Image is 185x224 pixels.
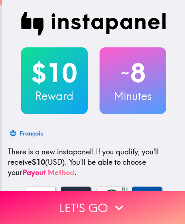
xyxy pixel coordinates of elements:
[8,147,179,178] p: If you qualify, you'll receive (USD) . You'll be able to choose your .
[8,147,94,156] span: There is a new instapanel!
[100,58,166,88] h2: 8
[120,62,130,84] span: ~
[20,128,43,138] div: Français
[21,12,166,36] img: Instapanel
[32,157,45,167] b: $10
[100,88,166,104] h3: Minutes
[21,88,88,104] h3: Reward
[21,58,88,88] h2: $10
[22,168,74,177] a: Payout Method
[8,126,46,141] button: Français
